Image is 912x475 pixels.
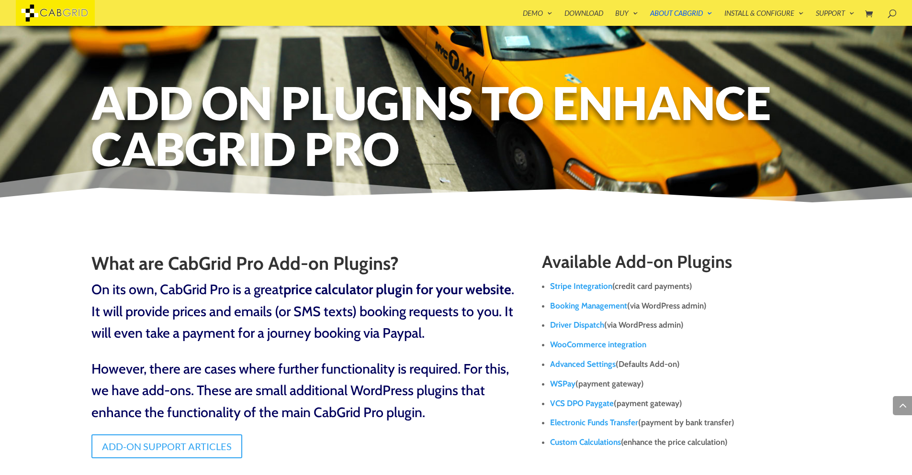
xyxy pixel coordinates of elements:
[542,253,821,276] h3: Available Add-on Plugins
[523,10,552,26] a: Demo
[91,358,520,423] p: However, there are cases where further functionality is required. For this, we have add-ons. Thes...
[91,278,520,358] p: On its own, CabGrid Pro is a great . It will provide prices and emails (or SMS texts) booking req...
[550,301,627,310] a: Booking Management
[550,354,821,374] li: (Defaults Add-on)
[550,315,821,335] li: (via WordPress admin)
[550,437,621,447] a: Custom Calculations
[550,296,821,316] li: (via WordPress admin)
[550,340,646,349] a: WooCommerce integration
[650,10,712,26] a: About CabGrid
[550,398,614,408] a: VCS DPO Paygate
[550,281,612,291] a: Stripe Integration
[816,10,855,26] a: Support
[283,281,511,298] strong: price calculator plugin for your website
[550,320,604,330] a: Driver Dispatch
[91,434,242,458] a: Add-on Support Articles
[550,276,821,296] li: (credit card payments)
[16,7,95,17] a: CabGrid Taxi Plugin
[550,374,821,394] li: (payment gateway)
[550,359,616,369] a: Advanced Settings
[550,418,638,427] a: Electronic Funds Transfer
[550,394,821,413] li: (payment gateway)
[91,80,821,176] h1: Add On Plugins to Enhance CabGrid Pro
[550,413,821,432] li: (payment by bank transfer)
[550,432,821,452] li: (enhance the price calculation)
[615,10,638,26] a: Buy
[724,10,804,26] a: Install & Configure
[564,10,603,26] a: Download
[91,254,520,278] h3: What are CabGrid Pro Add-on Plugins?
[550,379,575,388] a: WSPay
